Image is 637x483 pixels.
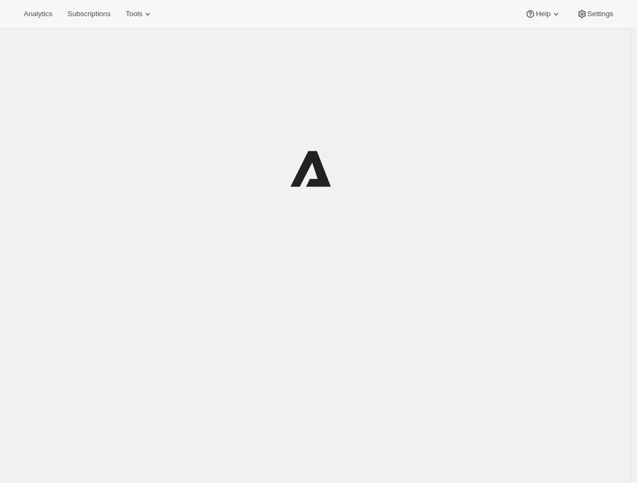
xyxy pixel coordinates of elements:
button: Settings [570,6,620,22]
span: Settings [587,10,613,18]
button: Subscriptions [61,6,117,22]
button: Analytics [17,6,59,22]
span: Help [536,10,550,18]
button: Help [518,6,567,22]
span: Subscriptions [67,10,110,18]
span: Analytics [24,10,52,18]
button: Tools [119,6,160,22]
span: Tools [126,10,142,18]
